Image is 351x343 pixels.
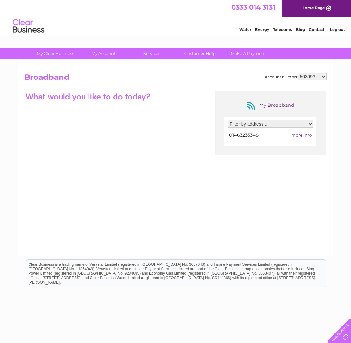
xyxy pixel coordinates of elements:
[239,27,251,32] a: Water
[245,100,296,111] div: My Broadband
[330,27,345,32] a: Log out
[126,48,178,59] a: Services
[24,73,327,85] h2: Broadband
[229,132,259,138] span: 01463233348
[29,48,82,59] a: My Clear Business
[296,27,305,32] a: Blog
[309,27,324,32] a: Contact
[255,27,269,32] a: Energy
[12,17,45,36] img: logo.png
[77,48,130,59] a: My Account
[291,133,312,138] span: more info
[174,48,226,59] a: Customer Help
[265,73,327,80] div: Account number
[231,3,275,11] a: 0333 014 3131
[222,48,275,59] a: Make A Payment
[273,27,292,32] a: Telecoms
[26,3,326,31] div: Clear Business is a trading name of Verastar Limited (registered in [GEOGRAPHIC_DATA] No. 3667643...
